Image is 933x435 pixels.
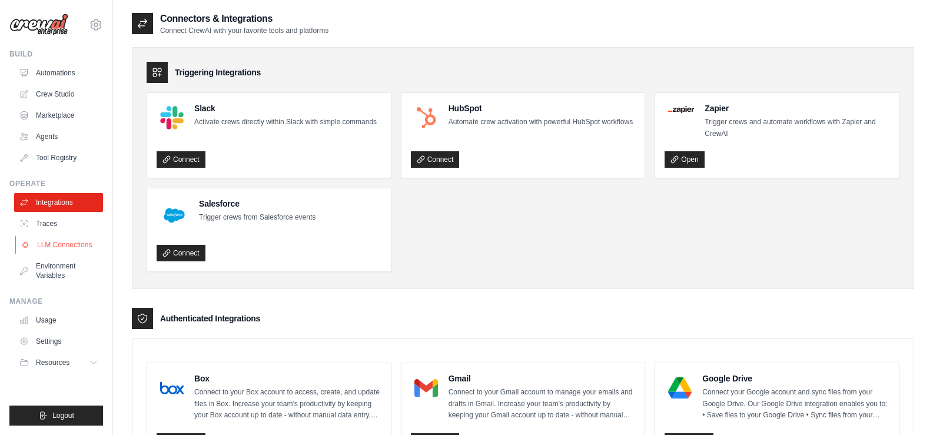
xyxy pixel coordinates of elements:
h4: Box [194,373,381,384]
p: Connect your Google account and sync files from your Google Drive. Our Google Drive integration e... [702,387,889,421]
div: Operate [9,179,103,188]
a: Traces [14,214,103,233]
a: Integrations [14,193,103,212]
a: LLM Connections [15,235,104,254]
h4: HubSpot [449,102,633,114]
img: Zapier Logo [668,106,694,113]
img: Slack Logo [160,106,184,129]
p: Activate crews directly within Slack with simple commands [194,117,377,128]
span: Logout [52,411,74,420]
button: Resources [14,353,103,372]
h3: Triggering Integrations [175,67,261,78]
h4: Google Drive [702,373,889,384]
p: Automate crew activation with powerful HubSpot workflows [449,117,633,128]
img: HubSpot Logo [414,106,438,129]
img: Logo [9,14,68,36]
img: Gmail Logo [414,376,438,400]
img: Google Drive Logo [668,376,692,400]
a: Settings [14,332,103,351]
h4: Gmail [449,373,636,384]
p: Trigger crews and automate workflows with Zapier and CrewAI [705,117,889,140]
p: Connect to your Gmail account to manage your emails and drafts in Gmail. Increase your team’s pro... [449,387,636,421]
a: Open [665,151,704,168]
div: Manage [9,297,103,306]
a: Connect [157,151,205,168]
a: Agents [14,127,103,146]
a: Automations [14,64,103,82]
a: Tool Registry [14,148,103,167]
a: Marketplace [14,106,103,125]
a: Connect [411,151,460,168]
h4: Zapier [705,102,889,114]
h3: Authenticated Integrations [160,313,260,324]
a: Usage [14,311,103,330]
button: Logout [9,406,103,426]
img: Box Logo [160,376,184,400]
a: Environment Variables [14,257,103,285]
a: Crew Studio [14,85,103,104]
h2: Connectors & Integrations [160,12,328,26]
p: Trigger crews from Salesforce events [199,212,316,224]
span: Resources [36,358,69,367]
p: Connect CrewAI with your favorite tools and platforms [160,26,328,35]
h4: Slack [194,102,377,114]
a: Connect [157,245,205,261]
h4: Salesforce [199,198,316,210]
p: Connect to your Box account to access, create, and update files in Box. Increase your team’s prod... [194,387,381,421]
img: Salesforce Logo [160,201,188,230]
div: Build [9,49,103,59]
